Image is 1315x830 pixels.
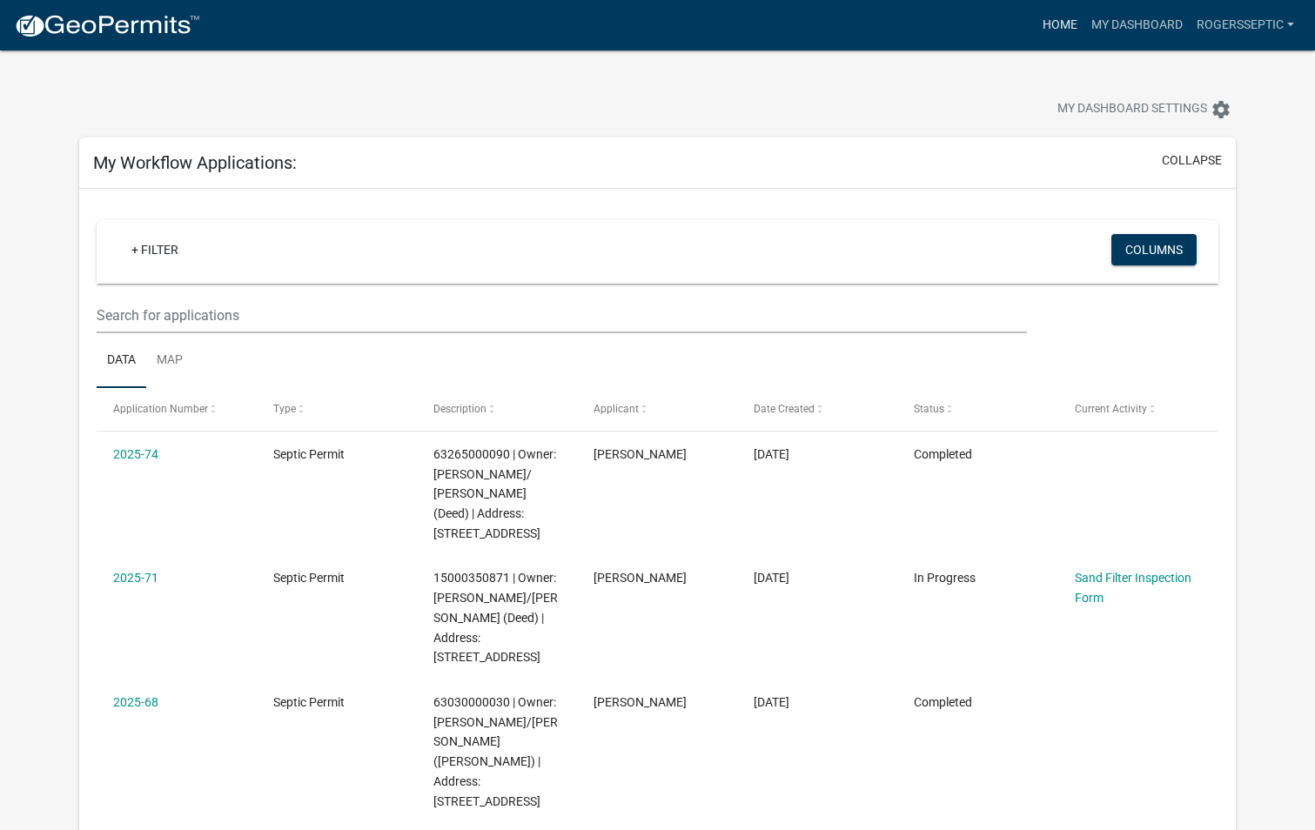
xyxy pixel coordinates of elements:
span: My Dashboard Settings [1057,99,1207,120]
span: Description [433,403,486,415]
span: 63030000030 | Owner: GRIFFIN, KENNETH L SR/MARLENE A (Deed) | Address: 8586 S ORILLA RD [433,695,558,808]
span: Rick Rogers [594,571,687,585]
input: Search for applications [97,298,1028,333]
span: 06/13/2025 [754,571,789,585]
span: Rick Rogers [594,447,687,461]
a: Sand Filter Inspection Form [1075,571,1191,605]
datatable-header-cell: Current Activity [1057,388,1218,430]
datatable-header-cell: Description [417,388,577,430]
span: Current Activity [1075,403,1147,415]
span: Septic Permit [273,447,345,461]
span: Rick Rogers [594,695,687,709]
button: collapse [1162,151,1222,170]
a: + Filter [117,234,192,265]
h5: My Workflow Applications: [93,152,297,173]
button: My Dashboard Settingssettings [1043,92,1245,126]
span: 15000350871 | Owner: AUGSBURGER, MICHAEL B/ELIZABETH A (Deed) | Address: 5708 FORD ST [433,571,558,664]
a: My Dashboard [1084,9,1190,42]
span: Septic Permit [273,571,345,585]
span: Status [914,403,944,415]
a: rogersseptic [1190,9,1301,42]
a: 2025-74 [113,447,158,461]
datatable-header-cell: Date Created [737,388,897,430]
a: 2025-71 [113,571,158,585]
a: Map [146,333,193,389]
datatable-header-cell: Applicant [577,388,737,430]
span: 06/20/2025 [754,447,789,461]
button: Columns [1111,234,1197,265]
span: Applicant [594,403,639,415]
span: Completed [914,695,972,709]
span: Septic Permit [273,695,345,709]
span: Completed [914,447,972,461]
a: 2025-68 [113,695,158,709]
datatable-header-cell: Type [257,388,417,430]
span: Application Number [113,403,208,415]
span: 06/12/2025 [754,695,789,709]
span: In Progress [914,571,976,585]
datatable-header-cell: Application Number [97,388,257,430]
span: Type [273,403,296,415]
a: Data [97,333,146,389]
span: Date Created [754,403,815,415]
i: settings [1211,99,1231,120]
datatable-header-cell: Status [897,388,1057,430]
span: 63265000090 | Owner: KNESS, KURTIS/ LOUTHI-KNESS, KELLIE (Deed) | Address: 8699 ALBANY TRL [433,447,556,540]
a: Home [1036,9,1084,42]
